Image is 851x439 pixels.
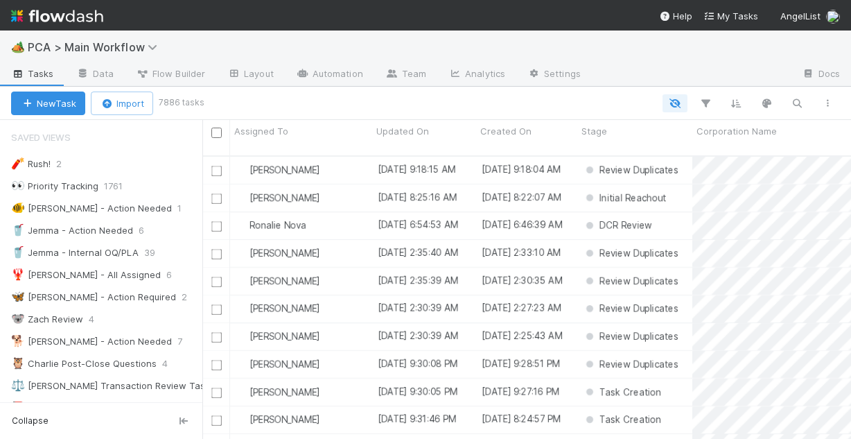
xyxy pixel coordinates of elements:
a: My Tasks [703,9,758,23]
span: Review Duplicates [583,359,678,370]
span: [PERSON_NAME] [249,192,319,203]
span: Review Duplicates [583,331,678,342]
img: avatar_1c530150-f9f0-4fb8-9f5d-006d570d4582.png [826,10,840,24]
div: Priority Tracking [11,178,98,195]
small: 7886 tasks [159,96,204,109]
div: Initial Reachout [583,191,666,205]
span: [PERSON_NAME] [249,275,319,286]
div: [DATE] 9:31:46 PM [378,412,456,426]
a: Settings [516,64,592,86]
img: avatar_2bce2475-05ee-46d3-9413-d3901f5fa03f.png [236,414,247,425]
div: Review Duplicates [583,274,678,288]
span: Assigned To [234,124,288,138]
input: Toggle Row Selected [211,166,222,176]
span: Saved Views [11,123,71,151]
span: AngelList [780,10,821,21]
div: Review Duplicates [583,163,678,177]
img: logo-inverted-e16ddd16eac7371096b0.svg [11,4,103,28]
span: 1 [177,200,195,217]
div: Task Creation [583,413,661,427]
span: 🐨 [11,313,25,325]
span: [PERSON_NAME] [249,386,319,397]
span: Collapse [12,415,49,427]
span: My Tasks [703,10,758,21]
div: [PERSON_NAME] [236,302,319,316]
span: [PERSON_NAME] [249,359,319,370]
span: Tasks [11,67,54,80]
span: 🥤 [11,246,25,258]
span: 🦉 [11,357,25,369]
img: avatar_d89a0a80-047e-40c9-bdc2-a2d44e645fd3.png [236,331,247,342]
span: Task Creation [583,414,661,425]
div: Review Duplicates [583,246,678,260]
div: [PERSON_NAME] [236,385,319,399]
span: 4 [162,355,182,372]
div: [DATE] 9:30:08 PM [378,356,457,370]
input: Toggle Row Selected [211,388,222,398]
div: [PERSON_NAME] - All Assigned [11,266,161,284]
span: Updated On [376,124,429,138]
input: Toggle Row Selected [211,221,222,232]
div: [DATE] 2:30:39 AM [378,329,458,343]
span: Initial Reachout [583,192,666,203]
input: Toggle Row Selected [211,304,222,315]
div: [DATE] 2:35:40 AM [378,246,458,259]
img: avatar_0d9988fd-9a15-4cc7-ad96-88feab9e0fa9.png [236,220,247,231]
div: [PERSON_NAME] [236,191,319,205]
span: 🦞 [11,268,25,280]
div: [PERSON_NAME] [236,163,319,177]
span: Review Duplicates [583,248,678,259]
div: [DATE] 2:25:43 AM [482,329,562,343]
button: Import [91,92,153,115]
input: Toggle Row Selected [211,415,222,426]
span: 🐕 [11,335,25,347]
img: avatar_2bce2475-05ee-46d3-9413-d3901f5fa03f.png [236,192,247,203]
div: [DATE] 8:25:16 AM [378,190,457,204]
span: 📕 [11,402,25,413]
div: [DATE] 9:30:05 PM [378,384,457,398]
span: Created On [480,124,532,138]
a: Flow Builder [125,64,216,86]
span: 4 [89,311,108,328]
span: 2 [182,289,201,306]
div: Charlie Post-Close Questions [11,355,157,372]
div: [PERSON_NAME] Transaction Review Tasks [11,377,215,395]
span: 2 [56,155,76,173]
div: [DATE] 8:22:07 AM [482,190,561,204]
button: NewTask [11,92,85,115]
span: 🏕️ [11,41,25,53]
div: [DATE] 2:27:23 AM [482,301,561,315]
div: [DATE] 2:30:35 AM [482,273,562,287]
a: Automation [285,64,374,86]
a: Docs [791,64,851,86]
div: [DATE] 6:54:53 AM [378,218,458,232]
a: Team [374,64,437,86]
span: 39 [144,244,169,261]
div: Review Duplicates [583,302,678,316]
input: Toggle Row Selected [211,193,222,204]
img: avatar_09723091-72f1-4609-a252-562f76d82c66.png [236,275,247,286]
div: [DATE] 6:46:39 AM [482,218,562,232]
div: [DATE] 9:28:51 PM [482,356,560,370]
span: DCR Review [583,220,652,231]
span: Ronalie Nova [249,220,306,231]
input: Toggle Row Selected [211,249,222,259]
div: Ronalie Nova [236,218,306,232]
span: 6 [166,266,186,284]
div: Jemma - Action Needed [11,222,133,239]
div: [DATE] 2:33:10 AM [482,246,561,259]
div: [DATE] 8:24:57 PM [482,412,561,426]
a: Layout [216,64,285,86]
div: [DATE] 9:27:16 PM [482,384,559,398]
div: Review Duplicates [583,329,678,343]
div: [PERSON_NAME] [236,274,319,288]
img: avatar_dd78c015-5c19-403d-b5d7-976f9c2ba6b3.png [236,359,247,370]
img: avatar_dd78c015-5c19-403d-b5d7-976f9c2ba6b3.png [236,248,247,259]
div: [PERSON_NAME] [236,246,319,260]
span: Review Duplicates [583,164,678,175]
span: PCA > Main Workflow [28,40,164,54]
div: Task Creation [583,385,661,399]
div: Help [659,9,692,23]
span: 🦋 [11,291,25,302]
span: 👀 [11,180,25,191]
